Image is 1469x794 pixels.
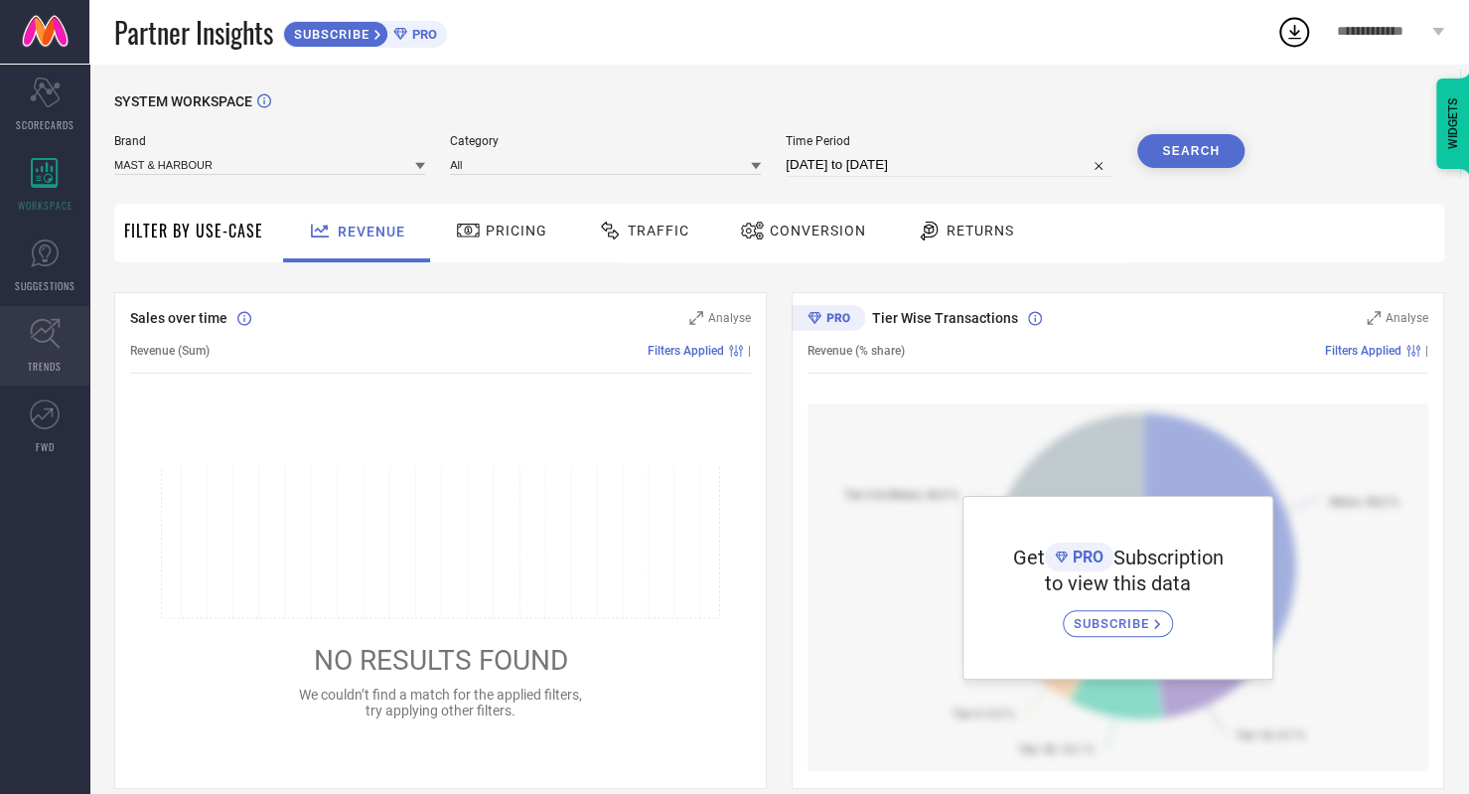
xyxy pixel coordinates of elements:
[114,93,252,109] span: SYSTEM WORKSPACE
[15,278,75,293] span: SUGGESTIONS
[1425,344,1428,358] span: |
[628,223,689,238] span: Traffic
[770,223,866,238] span: Conversion
[1137,134,1245,168] button: Search
[18,198,73,213] span: WORKSPACE
[1063,595,1173,637] a: SUBSCRIBE
[16,117,74,132] span: SCORECARDS
[1013,546,1045,569] span: Get
[1045,571,1191,595] span: to view this data
[114,134,425,148] span: Brand
[407,27,437,42] span: PRO
[786,153,1112,177] input: Select time period
[792,305,865,335] div: Premium
[450,134,761,148] span: Category
[28,359,62,374] span: TRENDS
[872,310,1018,326] span: Tier Wise Transactions
[786,134,1112,148] span: Time Period
[689,311,703,325] svg: Zoom
[130,310,227,326] span: Sales over time
[1074,616,1154,631] span: SUBSCRIBE
[648,344,724,358] span: Filters Applied
[314,644,568,677] span: NO RESULTS FOUND
[114,12,273,53] span: Partner Insights
[1367,311,1381,325] svg: Zoom
[338,224,405,239] span: Revenue
[748,344,751,358] span: |
[299,687,582,718] span: We couldn’t find a match for the applied filters, try applying other filters.
[486,223,547,238] span: Pricing
[1113,546,1224,569] span: Subscription
[1386,311,1428,325] span: Analyse
[283,16,447,48] a: SUBSCRIBEPRO
[808,344,905,358] span: Revenue (% share)
[1276,14,1312,50] div: Open download list
[284,27,374,42] span: SUBSCRIBE
[947,223,1014,238] span: Returns
[708,311,751,325] span: Analyse
[1325,344,1401,358] span: Filters Applied
[36,439,55,454] span: FWD
[130,344,210,358] span: Revenue (Sum)
[1068,548,1103,566] span: PRO
[124,219,263,242] span: Filter By Use-Case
